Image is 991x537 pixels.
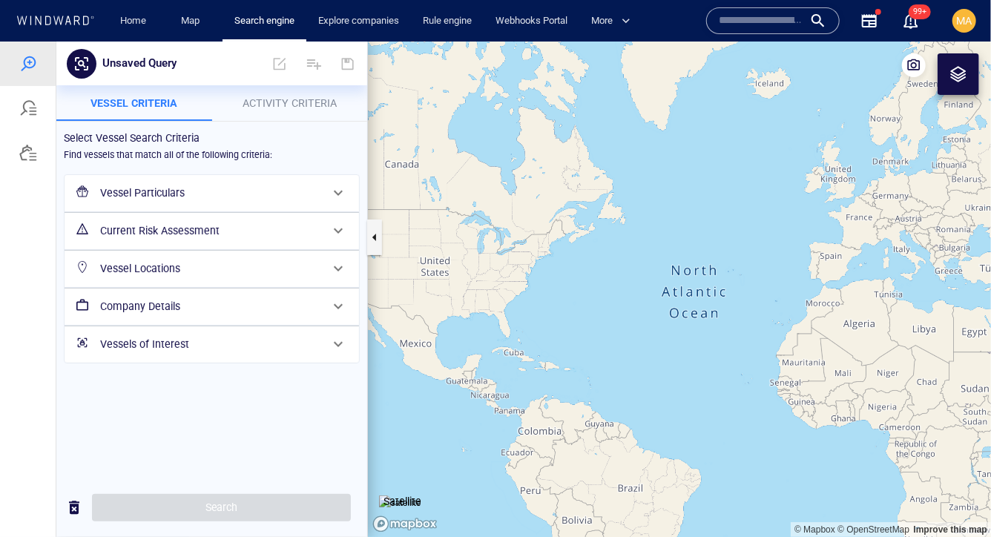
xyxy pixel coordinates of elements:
[65,134,359,170] div: Vessel Particulars
[65,209,359,246] div: Vessel Locations
[490,8,573,34] a: Webhooks Portal
[100,294,320,312] h6: Vessels of Interest
[65,285,359,321] div: Vessels of Interest
[591,13,631,30] span: More
[65,171,359,208] div: Current Risk Assessment
[102,13,177,32] p: Unsaved Query
[949,6,979,36] button: MA
[90,56,177,67] span: Vessel criteria
[914,483,987,493] a: Map feedback
[379,454,421,469] img: satellite
[243,56,337,67] span: Activity Criteria
[383,451,421,469] p: Satellite
[110,8,157,34] button: Home
[228,8,300,34] a: Search engine
[100,218,320,237] h6: Vessel Locations
[585,8,643,34] button: More
[899,9,923,33] a: 99+
[65,247,359,283] div: Company Details
[96,8,182,36] button: Unsaved Query
[100,180,320,199] h6: Current Risk Assessment
[417,8,478,34] a: Rule engine
[957,15,972,27] span: MA
[64,106,272,121] h6: Find vessels that match all of the following criteria:
[169,8,217,34] button: Map
[175,8,211,34] a: Map
[100,256,320,274] h6: Company Details
[909,4,931,19] span: 99+
[115,8,153,34] a: Home
[100,142,320,161] h6: Vessel Particulars
[902,12,920,30] div: Notification center
[794,483,835,493] a: Mapbox
[902,12,920,30] button: 99+
[928,470,980,526] iframe: Chat
[837,483,909,493] a: OpenStreetMap
[312,8,405,34] a: Explore companies
[372,474,438,491] a: Mapbox logo
[64,88,360,106] h6: Select Vessel Search Criteria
